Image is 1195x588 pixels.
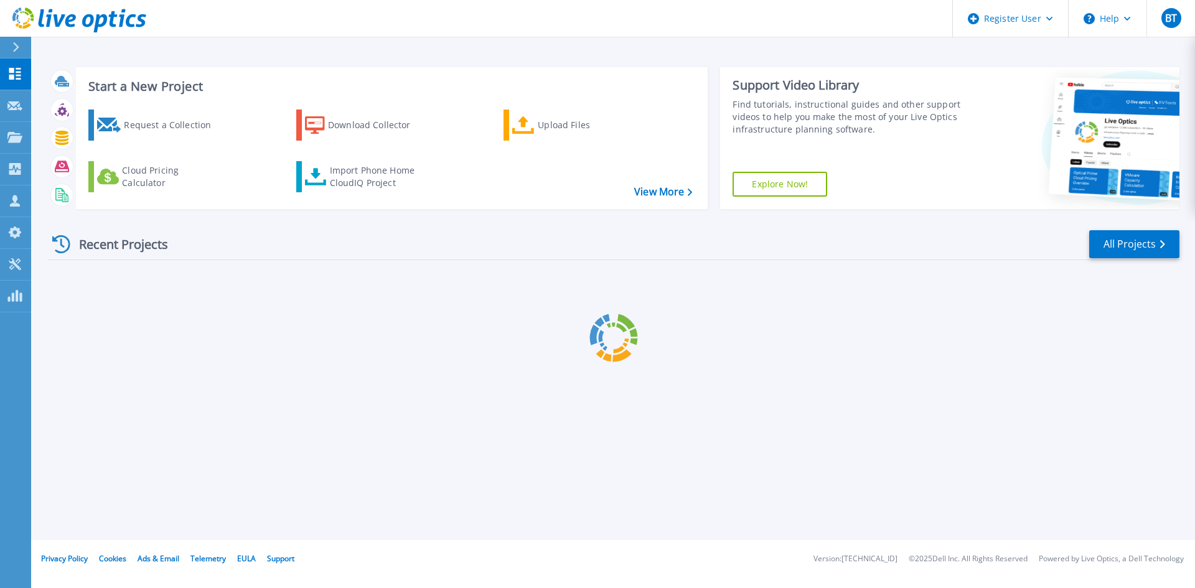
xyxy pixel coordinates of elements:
li: Powered by Live Optics, a Dell Technology [1039,555,1184,563]
div: Download Collector [328,113,428,138]
h3: Start a New Project [88,80,692,93]
div: Recent Projects [48,229,185,259]
a: Privacy Policy [41,553,88,564]
span: BT [1165,13,1177,23]
a: Ads & Email [138,553,179,564]
a: EULA [237,553,256,564]
a: View More [634,186,692,198]
div: Find tutorials, instructional guides and other support videos to help you make the most of your L... [733,98,967,136]
a: Telemetry [190,553,226,564]
div: Request a Collection [124,113,223,138]
div: Upload Files [538,113,637,138]
a: All Projects [1089,230,1179,258]
div: Cloud Pricing Calculator [122,164,222,189]
a: Support [267,553,294,564]
div: Support Video Library [733,77,967,93]
a: Upload Files [504,110,642,141]
a: Request a Collection [88,110,227,141]
a: Explore Now! [733,172,827,197]
a: Cloud Pricing Calculator [88,161,227,192]
a: Download Collector [296,110,435,141]
div: Import Phone Home CloudIQ Project [330,164,427,189]
li: Version: [TECHNICAL_ID] [813,555,897,563]
a: Cookies [99,553,126,564]
li: © 2025 Dell Inc. All Rights Reserved [909,555,1028,563]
